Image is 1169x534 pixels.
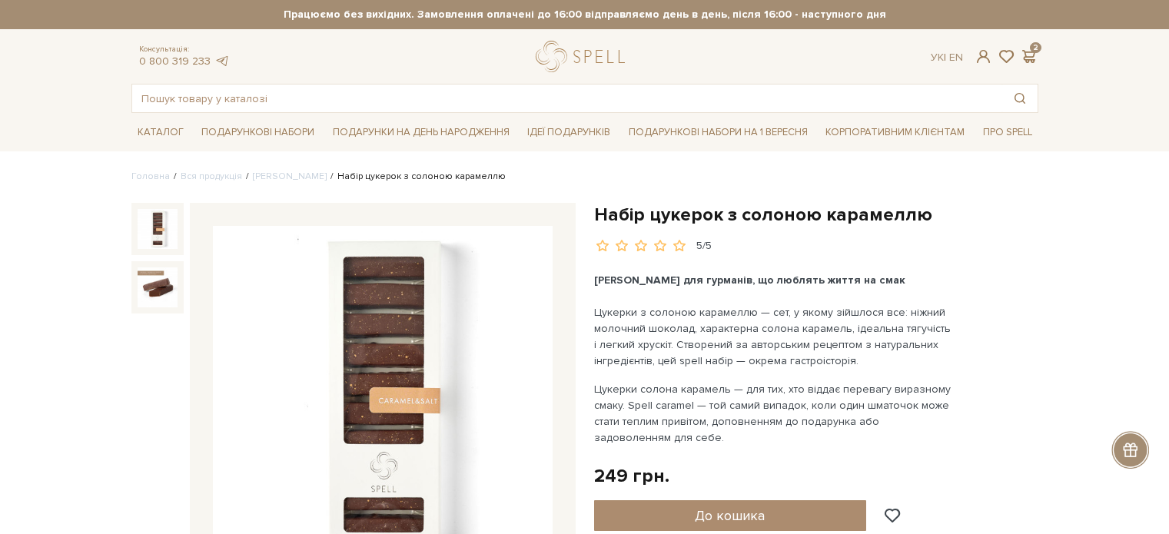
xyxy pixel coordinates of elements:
[131,8,1038,22] strong: Працюємо без вихідних. Замовлення оплачені до 16:00 відправляємо день в день, після 16:00 - насту...
[623,119,814,145] a: Подарункові набори на 1 Вересня
[138,267,178,307] img: Набір цукерок з солоною карамеллю
[214,55,230,68] a: telegram
[949,51,963,64] a: En
[536,41,632,72] a: logo
[181,171,242,182] a: Вся продукція
[195,121,320,144] a: Подарункові набори
[695,507,765,524] span: До кошика
[327,170,506,184] li: Набір цукерок з солоною карамеллю
[521,121,616,144] a: Ідеї подарунків
[594,203,1038,227] h1: Набір цукерок з солоною карамеллю
[132,85,1002,112] input: Пошук товару у каталозі
[931,51,963,65] div: Ук
[1002,85,1038,112] button: Пошук товару у каталозі
[977,121,1038,144] a: Про Spell
[131,121,190,144] a: Каталог
[131,171,170,182] a: Головна
[594,500,867,531] button: До кошика
[139,55,211,68] a: 0 800 319 233
[594,464,669,488] div: 249 грн.
[594,306,954,367] span: Цукерки з солоною карамеллю — сет, у якому зійшлося все: ніжний молочний шоколад, характерна соло...
[139,45,230,55] span: Консультація:
[696,239,712,254] div: 5/5
[327,121,516,144] a: Подарунки на День народження
[944,51,946,64] span: |
[819,119,971,145] a: Корпоративним клієнтам
[253,171,327,182] a: [PERSON_NAME]
[594,274,905,287] span: [PERSON_NAME] для гурманів, що люблять життя на смак
[594,383,954,444] span: Цукерки солона карамель — для тих, хто віддає перевагу виразному смаку. Spell caramel — той самий...
[138,209,178,249] img: Набір цукерок з солоною карамеллю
